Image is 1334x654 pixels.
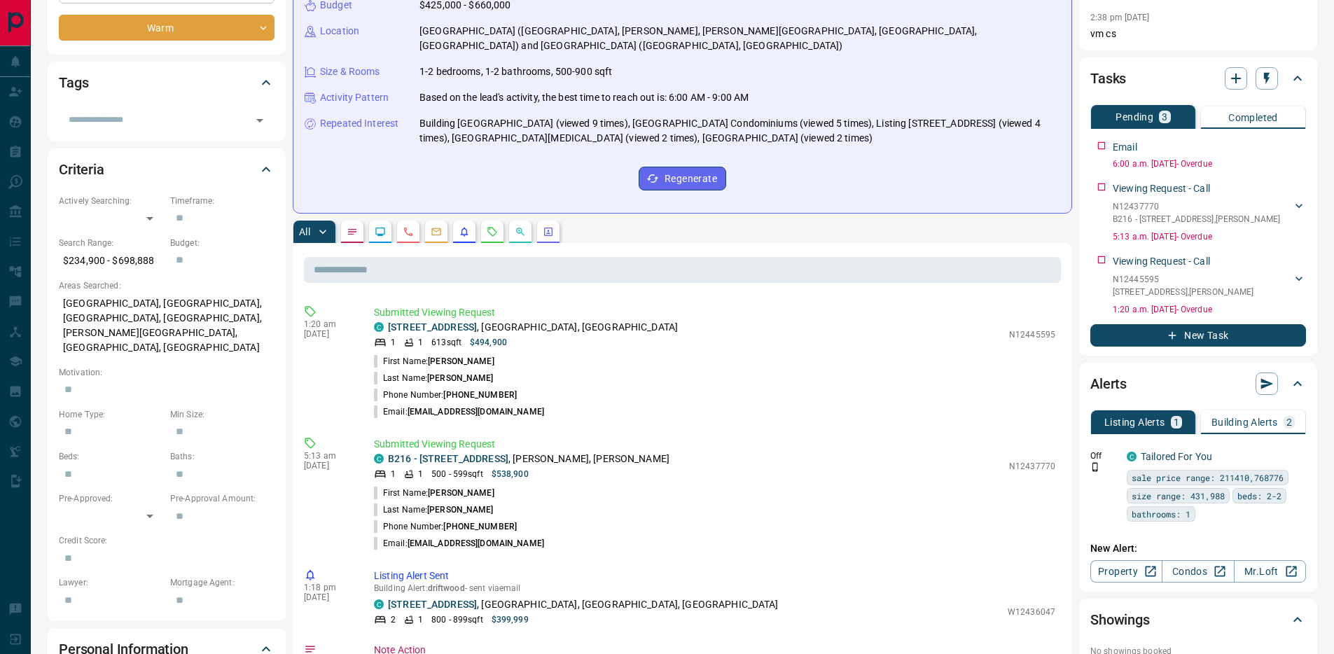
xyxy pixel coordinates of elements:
[320,64,380,79] p: Size & Rooms
[59,534,275,547] p: Credit Score:
[492,468,529,480] p: $538,900
[1090,27,1306,41] p: vm cs
[299,227,310,237] p: All
[1090,367,1306,401] div: Alerts
[1113,158,1306,170] p: 6:00 a.m. [DATE] - Overdue
[304,592,353,602] p: [DATE]
[388,599,477,610] a: [STREET_ADDRESS]
[375,226,386,237] svg: Lead Browsing Activity
[388,452,669,466] p: , [PERSON_NAME], [PERSON_NAME]
[1104,417,1165,427] p: Listing Alerts
[1113,273,1253,286] p: N12445595
[320,116,398,131] p: Repeated Interest
[391,468,396,480] p: 1
[320,90,389,105] p: Activity Pattern
[1090,560,1162,583] a: Property
[1132,507,1190,521] span: bathrooms: 1
[170,576,275,589] p: Mortgage Agent:
[347,226,358,237] svg: Notes
[374,355,494,368] p: First Name:
[487,226,498,237] svg: Requests
[1113,197,1306,228] div: N12437770B216 - [STREET_ADDRESS],[PERSON_NAME]
[1211,417,1278,427] p: Building Alerts
[59,292,275,359] p: [GEOGRAPHIC_DATA], [GEOGRAPHIC_DATA], [GEOGRAPHIC_DATA], [GEOGRAPHIC_DATA], [PERSON_NAME][GEOGRAP...
[374,454,384,464] div: condos.ca
[1113,286,1253,298] p: [STREET_ADDRESS] , [PERSON_NAME]
[419,116,1060,146] p: Building [GEOGRAPHIC_DATA] (viewed 9 times), [GEOGRAPHIC_DATA] Condominiums (viewed 5 times), Lis...
[1090,603,1306,636] div: Showings
[59,576,163,589] p: Lawyer:
[1286,417,1292,427] p: 2
[1113,181,1210,196] p: Viewing Request - Call
[170,408,275,421] p: Min Size:
[408,538,544,548] span: [EMAIL_ADDRESS][DOMAIN_NAME]
[170,450,275,463] p: Baths:
[1116,112,1153,122] p: Pending
[1009,460,1055,473] p: N12437770
[320,24,359,39] p: Location
[1228,113,1278,123] p: Completed
[492,613,529,626] p: $399,999
[419,24,1060,53] p: [GEOGRAPHIC_DATA] ([GEOGRAPHIC_DATA], [PERSON_NAME], [PERSON_NAME][GEOGRAPHIC_DATA], [GEOGRAPHIC_...
[428,583,465,593] span: driftwood
[1132,471,1284,485] span: sale price range: 211410,768776
[170,237,275,249] p: Budget:
[1162,560,1234,583] a: Condos
[1090,13,1150,22] p: 2:38 pm [DATE]
[59,450,163,463] p: Beds:
[1113,270,1306,301] div: N12445595[STREET_ADDRESS],[PERSON_NAME]
[431,468,482,480] p: 500 - 599 sqft
[418,613,423,626] p: 1
[419,90,749,105] p: Based on the lead's activity, the best time to reach out is: 6:00 AM - 9:00 AM
[374,599,384,609] div: condos.ca
[418,336,423,349] p: 1
[304,319,353,329] p: 1:20 am
[59,237,163,249] p: Search Range:
[1090,450,1118,462] p: Off
[250,111,270,130] button: Open
[1234,560,1306,583] a: Mr.Loft
[427,373,493,383] span: [PERSON_NAME]
[408,407,544,417] span: [EMAIL_ADDRESS][DOMAIN_NAME]
[59,249,163,272] p: $234,900 - $698,888
[403,226,414,237] svg: Calls
[59,408,163,421] p: Home Type:
[431,613,482,626] p: 800 - 899 sqft
[391,613,396,626] p: 2
[374,305,1055,320] p: Submitted Viewing Request
[374,537,544,550] p: Email:
[1127,452,1137,461] div: condos.ca
[419,64,612,79] p: 1-2 bedrooms, 1-2 bathrooms, 500-900 sqft
[304,583,353,592] p: 1:18 pm
[59,366,275,379] p: Motivation:
[59,66,275,99] div: Tags
[304,461,353,471] p: [DATE]
[374,503,494,516] p: Last Name:
[304,329,353,339] p: [DATE]
[391,336,396,349] p: 1
[59,195,163,207] p: Actively Searching:
[639,167,726,190] button: Regenerate
[470,336,507,349] p: $494,900
[515,226,526,237] svg: Opportunities
[1237,489,1281,503] span: beds: 2-2
[1009,328,1055,341] p: N12445595
[431,226,442,237] svg: Emails
[1090,324,1306,347] button: New Task
[543,226,554,237] svg: Agent Actions
[374,405,544,418] p: Email:
[1141,451,1212,462] a: Tailored For You
[1113,303,1306,316] p: 1:20 a.m. [DATE] - Overdue
[59,158,104,181] h2: Criteria
[374,569,1055,583] p: Listing Alert Sent
[374,520,517,533] p: Phone Number:
[428,356,494,366] span: [PERSON_NAME]
[388,320,678,335] p: , [GEOGRAPHIC_DATA], [GEOGRAPHIC_DATA]
[1090,608,1150,631] h2: Showings
[1090,373,1127,395] h2: Alerts
[304,451,353,461] p: 5:13 am
[388,321,477,333] a: [STREET_ADDRESS]
[418,468,423,480] p: 1
[1113,254,1210,269] p: Viewing Request - Call
[443,390,517,400] span: [PHONE_NUMBER]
